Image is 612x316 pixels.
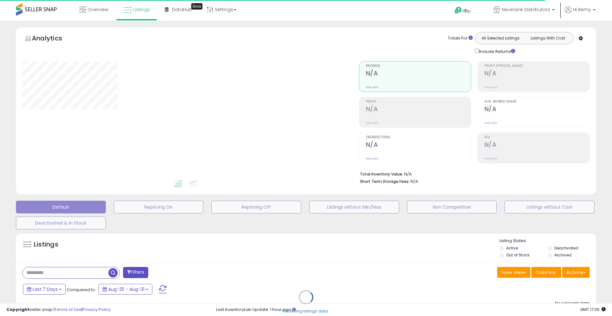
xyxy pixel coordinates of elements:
span: Profit [PERSON_NAME] [484,64,589,68]
div: Retrieving listings data.. [282,308,330,314]
button: Listings With Cost [524,34,572,42]
b: Total Inventory Value: [360,171,403,177]
h2: N/A [484,141,589,150]
span: Hi Remy [573,6,591,13]
div: seller snap | | [6,307,111,313]
span: Overview [88,6,108,13]
h2: N/A [366,105,471,114]
h2: N/A [484,70,589,78]
span: Neversink Distributors [502,6,550,13]
li: N/A [360,170,585,177]
div: Include Returns [470,47,523,55]
span: Help [462,8,471,14]
a: Help [449,2,483,21]
span: Listings [133,6,150,13]
button: Repricing Off [211,201,301,213]
span: Profit [366,100,471,104]
span: Ordered Items [366,136,471,139]
small: Prev: N/A [366,157,378,161]
button: Listings without Min/Max [309,201,399,213]
small: Prev: N/A [484,121,497,125]
span: ROI [484,136,589,139]
button: Repricing On [114,201,204,213]
h5: Analytics [32,34,75,44]
small: Prev: N/A [366,85,378,89]
a: Hi Remy [565,6,595,21]
button: Deactivated & In Stock [16,217,106,229]
h2: N/A [366,70,471,78]
button: Default [16,201,106,213]
span: Avg. Buybox Share [484,100,589,104]
h2: N/A [484,105,589,114]
button: Listings without Cost [505,201,594,213]
small: Prev: N/A [484,157,497,161]
i: Get Help [454,6,462,14]
strong: Copyright [6,306,30,312]
span: DataHub [172,6,192,13]
small: Prev: N/A [366,121,378,125]
span: Revenue [366,64,471,68]
h2: N/A [366,141,471,150]
b: Short Term Storage Fees: [360,179,410,184]
button: Non Competitive [407,201,497,213]
span: N/A [411,178,418,184]
button: All Selected Listings [477,34,524,42]
div: Totals For [448,35,473,41]
div: Tooltip anchor [191,3,202,10]
small: Prev: N/A [484,85,497,89]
